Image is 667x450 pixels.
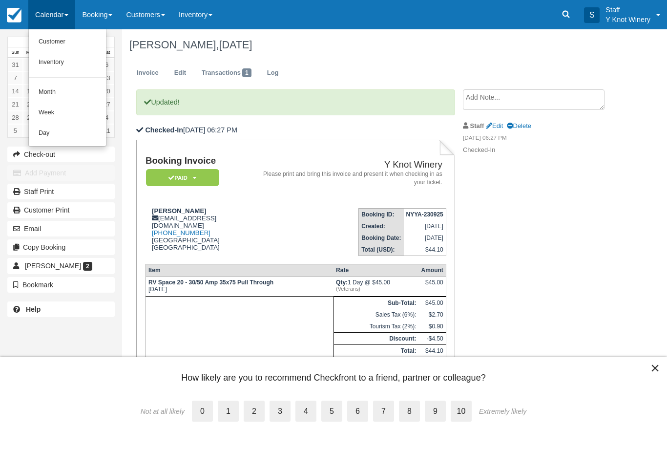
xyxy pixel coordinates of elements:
[295,401,316,422] label: 4
[29,32,106,52] a: Customer
[141,407,185,415] div: Not at all likely
[28,29,106,147] ul: Calendar
[29,103,106,123] a: Week
[347,401,368,422] label: 6
[218,401,239,422] label: 1
[192,401,213,422] label: 0
[244,401,265,422] label: 2
[650,360,660,376] button: Close
[15,372,652,389] div: How likely are you to recommend Checkfront to a friend, partner or colleague?
[270,401,291,422] label: 3
[373,401,394,422] label: 7
[399,401,420,422] label: 8
[321,401,342,422] label: 5
[29,52,106,73] a: Inventory
[29,123,106,144] a: Day
[479,407,526,415] div: Extremely likely
[451,401,472,422] label: 10
[425,401,446,422] label: 9
[29,82,106,103] a: Month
